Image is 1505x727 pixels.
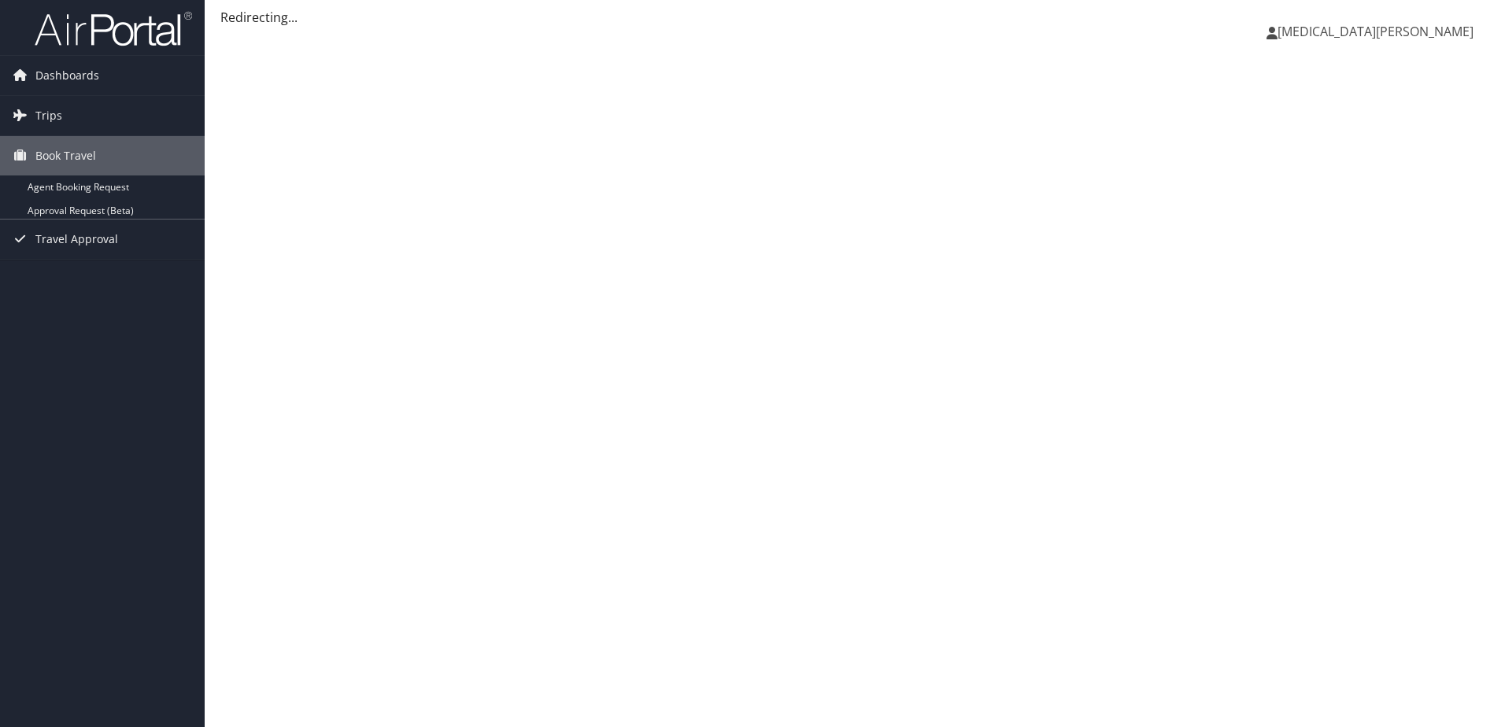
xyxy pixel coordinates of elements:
[35,10,192,47] img: airportal-logo.png
[35,220,118,259] span: Travel Approval
[1278,23,1474,40] span: [MEDICAL_DATA][PERSON_NAME]
[220,8,1489,27] div: Redirecting...
[35,136,96,175] span: Book Travel
[35,56,99,95] span: Dashboards
[35,96,62,135] span: Trips
[1266,8,1489,55] a: [MEDICAL_DATA][PERSON_NAME]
